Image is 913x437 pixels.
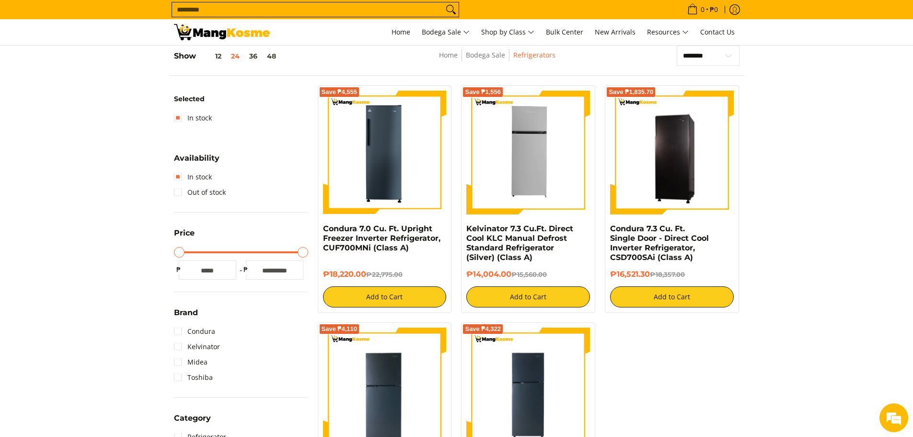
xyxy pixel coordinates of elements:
[174,370,213,385] a: Toshiba
[366,271,403,278] del: ₱22,775.00
[323,224,440,252] a: Condura 7.0 Cu. Ft. Upright Freezer Inverter Refrigerator, CUF700MNi (Class A)
[56,121,132,218] span: We're online!
[174,51,281,61] h5: Show
[323,270,447,279] h6: ₱18,220.00
[439,50,458,59] a: Home
[174,229,195,244] summary: Open
[50,54,161,66] div: Chat with us now
[174,169,212,185] a: In stock
[610,270,734,279] h6: ₱16,521.30
[466,50,505,59] a: Bodega Sale
[610,92,734,213] img: Condura 7.3 Cu. Ft. Single Door - Direct Cool Inverter Refrigerator, CSD700SAi (Class A)
[174,265,184,274] span: ₱
[546,27,583,36] span: Bulk Center
[5,262,183,295] textarea: Type your message and hit 'Enter'
[322,326,358,332] span: Save ₱4,110
[226,52,244,60] button: 24
[466,91,590,214] img: Kelvinator 7.3 Cu.Ft. Direct Cool KLC Manual Defrost Standard Refrigerator (Silver) (Class A)
[590,19,640,45] a: New Arrivals
[196,52,226,60] button: 12
[174,339,220,354] a: Kelvinator
[642,19,693,45] a: Resources
[387,19,415,45] a: Home
[322,89,358,95] span: Save ₱4,555
[476,19,539,45] a: Shop by Class
[647,26,689,38] span: Resources
[417,19,474,45] a: Bodega Sale
[174,110,212,126] a: In stock
[541,19,588,45] a: Bulk Center
[372,49,623,71] nav: Breadcrumbs
[610,286,734,307] button: Add to Cart
[174,414,211,422] span: Category
[323,286,447,307] button: Add to Cart
[595,27,636,36] span: New Arrivals
[174,414,211,429] summary: Open
[244,52,262,60] button: 36
[174,324,215,339] a: Condura
[422,26,470,38] span: Bodega Sale
[708,6,719,13] span: ₱0
[174,154,220,162] span: Availability
[157,5,180,28] div: Minimize live chat window
[174,309,198,317] span: Brand
[695,19,740,45] a: Contact Us
[174,309,198,324] summary: Open
[174,185,226,200] a: Out of stock
[684,4,721,15] span: •
[513,50,555,59] a: Refrigerators
[262,52,281,60] button: 48
[481,26,534,38] span: Shop by Class
[650,271,685,278] del: ₱18,357.00
[466,224,573,262] a: Kelvinator 7.3 Cu.Ft. Direct Cool KLC Manual Defrost Standard Refrigerator (Silver) (Class A)
[699,6,706,13] span: 0
[466,286,590,307] button: Add to Cart
[174,24,270,40] img: Bodega Sale Refrigerator l Mang Kosme: Home Appliances Warehouse Sale
[392,27,410,36] span: Home
[465,326,501,332] span: Save ₱4,322
[174,354,208,370] a: Midea
[610,224,709,262] a: Condura 7.3 Cu. Ft. Single Door - Direct Cool Inverter Refrigerator, CSD700SAi (Class A)
[174,95,308,104] h6: Selected
[241,265,251,274] span: ₱
[511,271,547,278] del: ₱15,560.00
[174,154,220,169] summary: Open
[465,89,501,95] span: Save ₱1,556
[323,91,447,214] img: Condura 7.0 Cu. Ft. Upright Freezer Inverter Refrigerator, CUF700MNi (Class A)
[466,270,590,279] h6: ₱14,004.00
[609,89,653,95] span: Save ₱1,835.70
[700,27,735,36] span: Contact Us
[443,2,459,17] button: Search
[174,229,195,237] span: Price
[279,19,740,45] nav: Main Menu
